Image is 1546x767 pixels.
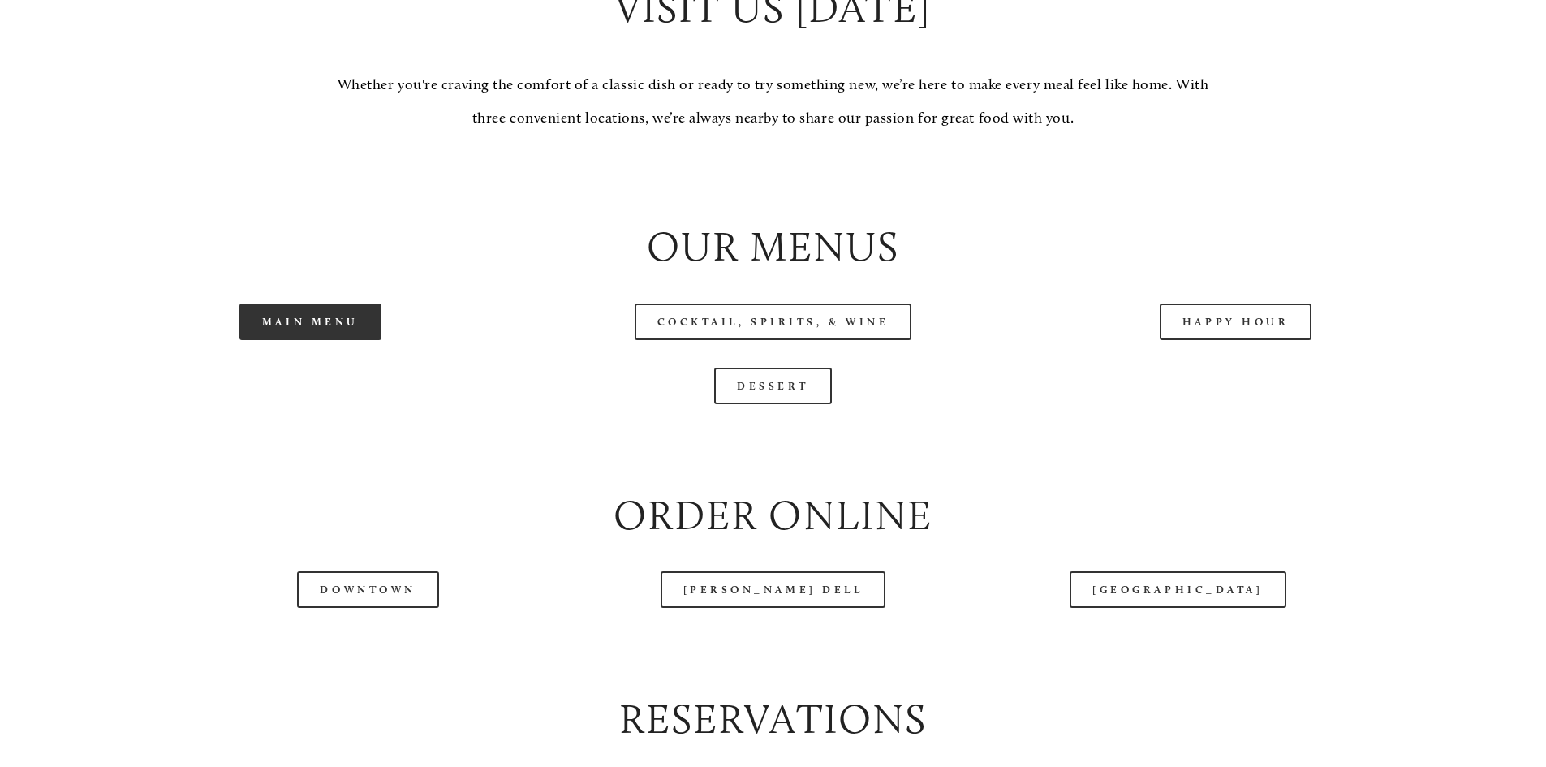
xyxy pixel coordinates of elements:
[239,304,381,340] a: Main Menu
[661,571,886,608] a: [PERSON_NAME] Dell
[93,487,1453,545] h2: Order Online
[1160,304,1312,340] a: Happy Hour
[714,368,832,404] a: Dessert
[297,571,438,608] a: Downtown
[635,304,912,340] a: Cocktail, Spirits, & Wine
[1070,571,1285,608] a: [GEOGRAPHIC_DATA]
[93,218,1453,276] h2: Our Menus
[93,691,1453,748] h2: Reservations
[46,6,127,87] img: Amaro's Table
